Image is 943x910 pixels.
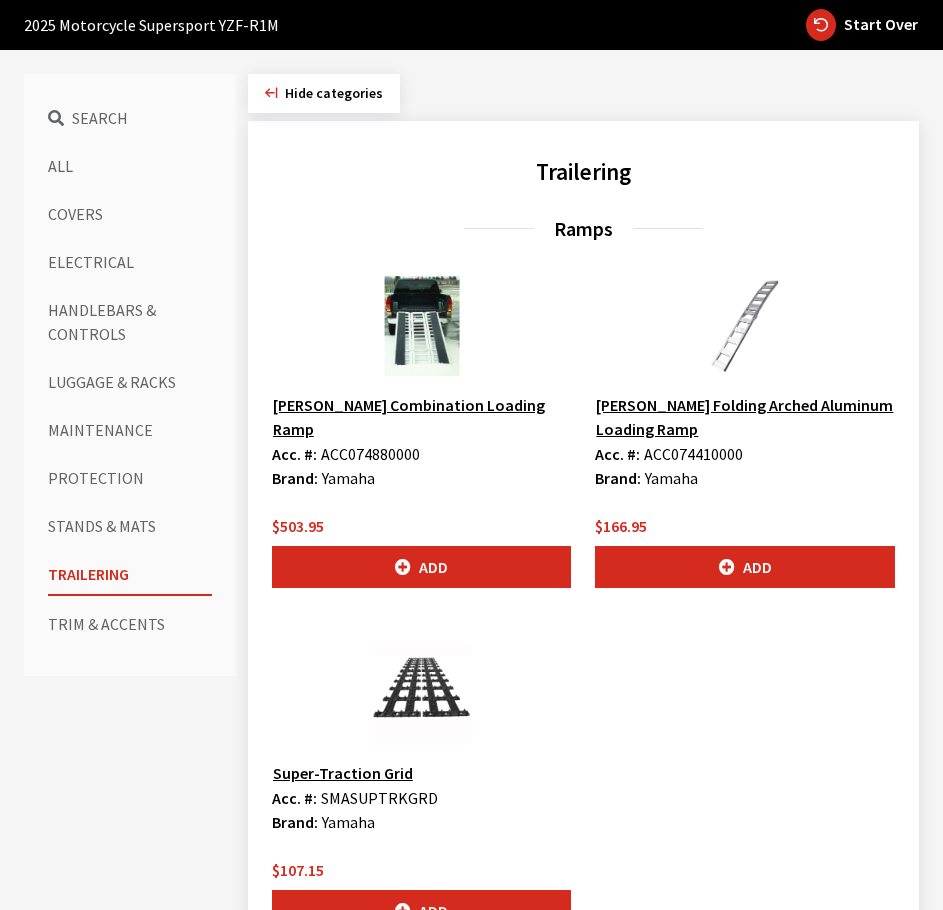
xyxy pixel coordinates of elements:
button: Electrical [48,242,212,282]
button: All [48,146,212,186]
button: Handlebars & Controls [48,290,212,354]
button: Add [595,546,895,588]
span: Search [72,108,128,128]
button: Super-Traction Grid [272,760,414,786]
label: Brand: [272,810,318,834]
button: Luggage & Racks [48,362,212,402]
button: Protection [48,458,212,498]
button: Stands & Mats [48,506,212,546]
button: Start Over [805,8,919,42]
span: SMASUPTRKGRD [321,788,438,808]
button: Trim & Accents [48,604,212,644]
img: Image for Erickson Folding Arched Aluminum Loading Ramp [595,276,895,376]
button: Add [272,546,572,588]
span: Start Over [844,14,918,34]
span: $107.15 [272,860,324,880]
label: Acc. #: [272,442,317,466]
span: Yamaha [322,812,375,832]
label: Brand: [595,466,641,490]
span: $166.95 [595,516,647,536]
button: Maintenance [48,410,212,450]
span: Click to hide category section. [285,84,383,102]
button: Hide categories [248,74,400,113]
h2: Trailering [272,155,895,190]
label: Acc. #: [272,786,317,810]
h3: Ramps [272,214,895,244]
img: Image for Super-Traction Grid [272,644,572,744]
button: [PERSON_NAME] Combination Loading Ramp [272,392,572,442]
label: Acc. #: [595,442,640,466]
span: ACC074410000 [644,444,743,464]
span: $503.95 [272,516,324,536]
span: ACC074880000 [321,444,420,464]
button: Covers [48,194,212,234]
span: 2025 Motorcycle Supersport YZF-R1M [24,13,279,37]
label: Brand: [272,466,318,490]
button: [PERSON_NAME] Folding Arched Aluminum Loading Ramp [595,392,895,442]
img: Image for Erickson Combination Loading Ramp [272,276,572,376]
button: Trailering [48,554,212,596]
span: Yamaha [322,468,375,488]
span: Yamaha [645,468,698,488]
